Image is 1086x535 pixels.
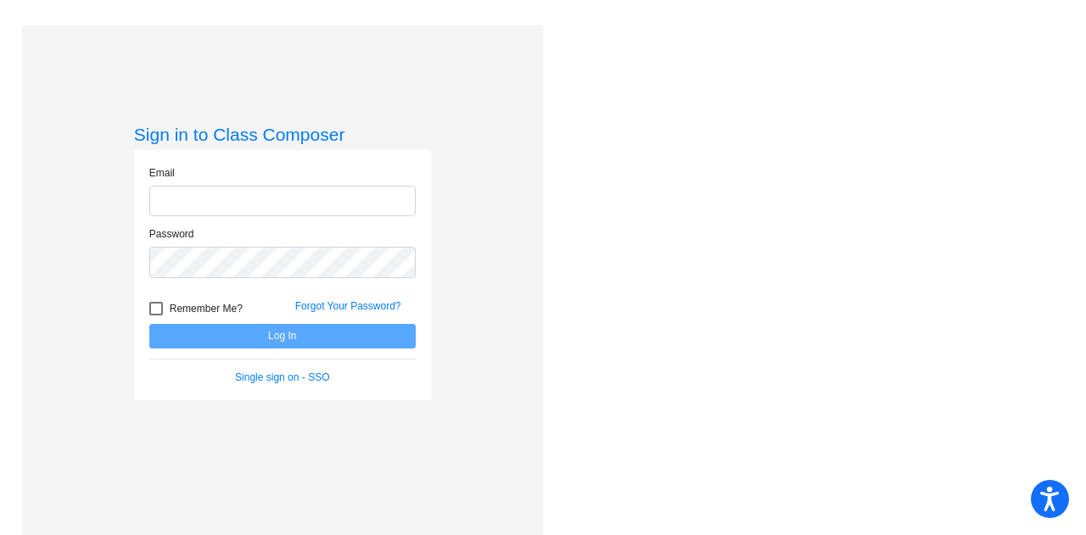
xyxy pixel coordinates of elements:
[235,371,329,383] a: Single sign on - SSO
[149,226,194,242] label: Password
[149,324,416,348] button: Log In
[134,124,431,145] h3: Sign in to Class Composer
[149,165,175,181] label: Email
[295,300,401,312] a: Forgot Your Password?
[170,298,243,319] span: Remember Me?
